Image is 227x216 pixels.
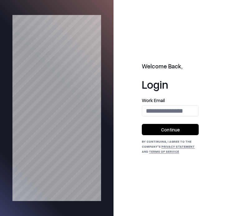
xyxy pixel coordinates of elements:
[142,62,199,71] h2: Welcome Back,
[142,98,199,103] label: Work Email
[142,124,199,135] button: Continue
[149,150,179,153] a: Terms of Service
[142,78,199,91] h1: Login
[161,145,195,148] a: Privacy Statement
[142,139,199,154] div: By continuing, I agree to the Company's and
